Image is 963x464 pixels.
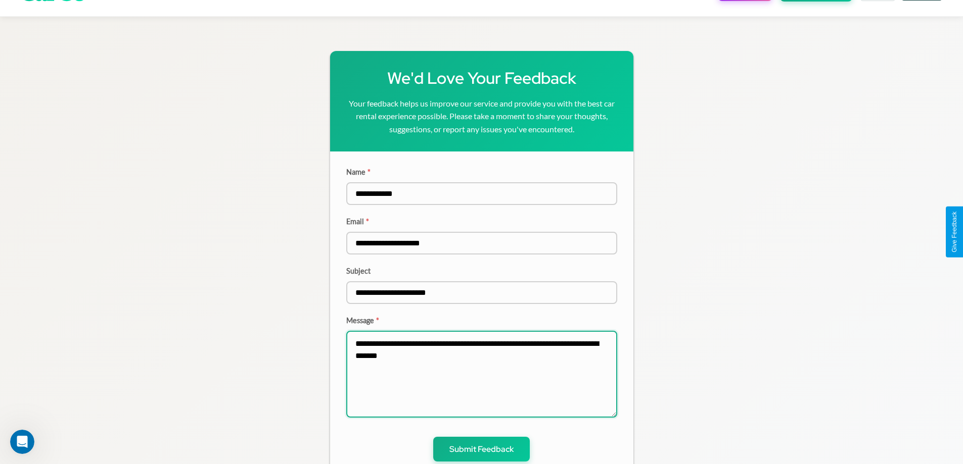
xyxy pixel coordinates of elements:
[346,67,617,89] h1: We'd Love Your Feedback
[951,212,958,252] div: Give Feedback
[10,430,34,454] iframe: Intercom live chat
[346,267,617,275] label: Subject
[346,316,617,325] label: Message
[346,217,617,226] label: Email
[346,168,617,176] label: Name
[433,437,530,461] button: Submit Feedback
[346,97,617,136] p: Your feedback helps us improve our service and provide you with the best car rental experience po...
